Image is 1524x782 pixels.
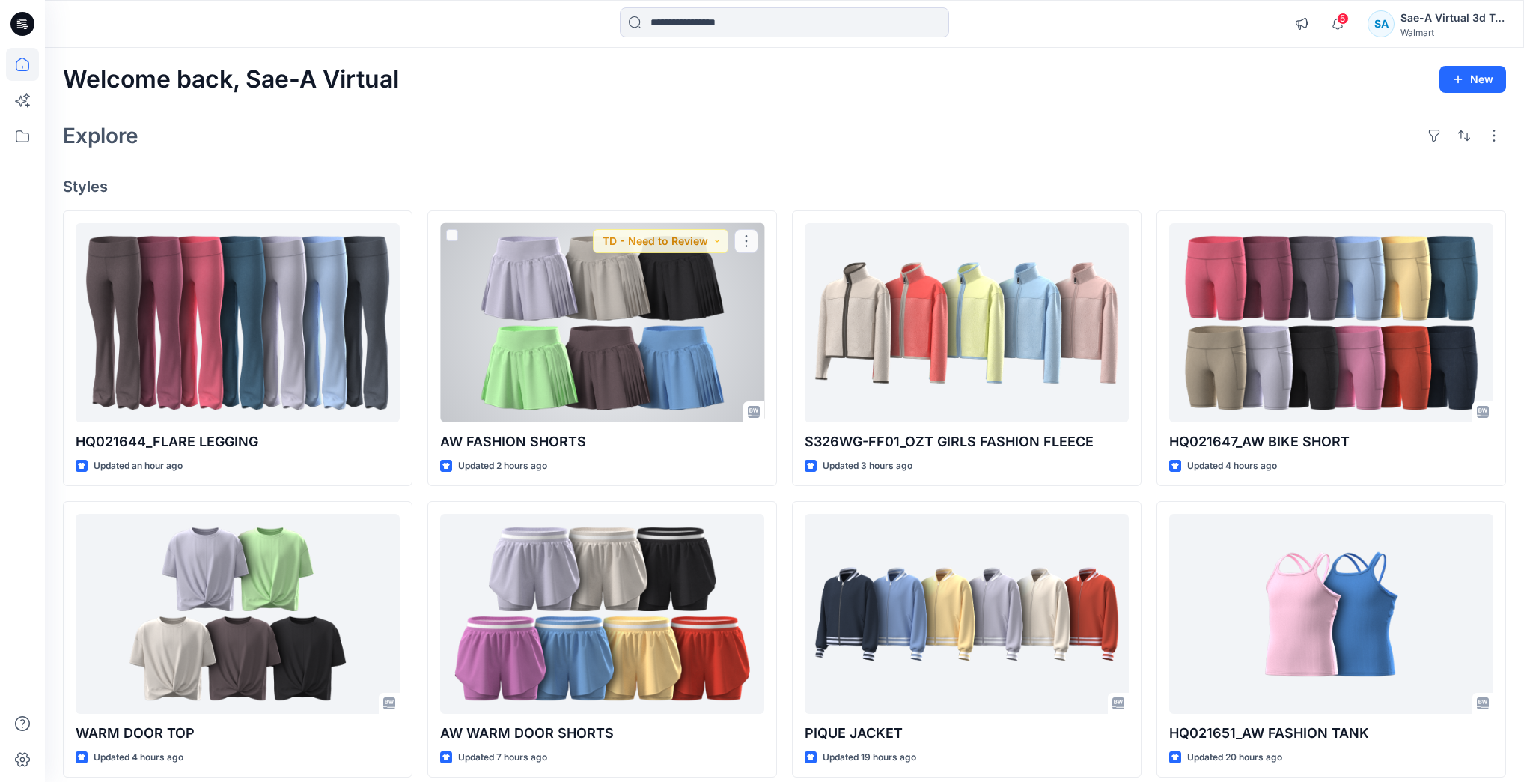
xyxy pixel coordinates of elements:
p: Updated 19 hours ago [823,750,916,766]
p: Updated 4 hours ago [1187,458,1277,474]
p: Updated 20 hours ago [1187,750,1282,766]
p: Updated 2 hours ago [458,458,547,474]
p: Updated 4 hours ago [94,750,183,766]
p: WARM DOOR TOP [76,723,400,744]
div: SA [1368,10,1395,37]
a: HQ021651_AW FASHION TANK [1169,514,1493,713]
div: Walmart [1400,27,1505,38]
p: PIQUE JACKET [805,723,1129,744]
p: Updated 7 hours ago [458,750,547,766]
a: HQ021644_FLARE LEGGING [76,223,400,422]
p: Updated an hour ago [94,458,183,474]
h2: Explore [63,124,138,148]
span: 5 [1337,13,1349,25]
h2: Welcome back, Sae-A Virtual [63,66,399,94]
a: AW WARM DOOR SHORTS [440,514,764,713]
p: S326WG-FF01_OZT GIRLS FASHION FLEECE [805,431,1129,452]
p: HQ021651_AW FASHION TANK [1169,723,1493,744]
p: HQ021647_AW BIKE SHORT [1169,431,1493,452]
div: Sae-A Virtual 3d Team [1400,9,1505,27]
p: Updated 3 hours ago [823,458,912,474]
a: HQ021647_AW BIKE SHORT [1169,223,1493,422]
a: AW FASHION SHORTS [440,223,764,422]
p: AW WARM DOOR SHORTS [440,723,764,744]
a: S326WG-FF01_OZT GIRLS FASHION FLEECE [805,223,1129,422]
p: AW FASHION SHORTS [440,431,764,452]
h4: Styles [63,178,1506,195]
p: HQ021644_FLARE LEGGING [76,431,400,452]
button: New [1439,66,1506,93]
a: WARM DOOR TOP [76,514,400,713]
a: PIQUE JACKET [805,514,1129,713]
